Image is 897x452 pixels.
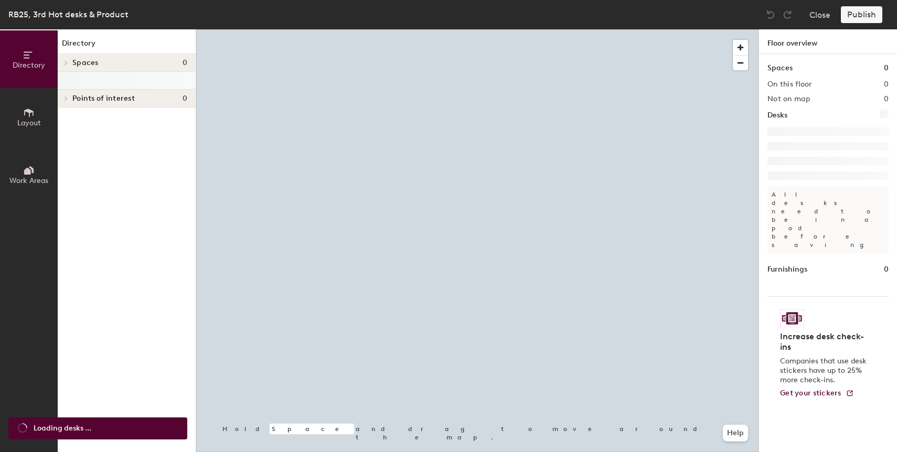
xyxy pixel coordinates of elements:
span: 0 [183,94,187,103]
button: Help [723,425,748,442]
img: Redo [782,9,793,20]
p: All desks need to be in a pod before saving [767,186,889,253]
span: Loading desks ... [34,423,91,434]
h1: Floor overview [759,29,897,54]
h1: 0 [884,62,889,74]
a: Get your stickers [780,389,854,398]
h2: Not on map [767,95,810,103]
span: 0 [183,59,187,67]
p: Companies that use desk stickers have up to 25% more check-ins. [780,357,870,385]
h4: Increase desk check-ins [780,331,870,352]
span: Points of interest [72,94,135,103]
span: Layout [17,119,41,127]
h2: 0 [884,95,889,103]
button: Close [809,6,830,23]
h1: Spaces [767,62,793,74]
span: Spaces [72,59,99,67]
div: RB25, 3rd Hot desks & Product [8,8,129,21]
span: Work Areas [9,176,48,185]
h1: 0 [884,264,889,275]
h2: 0 [884,80,889,89]
span: Directory [13,61,45,70]
h2: On this floor [767,80,812,89]
h1: Furnishings [767,264,807,275]
h1: Directory [58,38,196,54]
img: Undo [765,9,776,20]
h1: Desks [767,110,787,121]
span: Get your stickers [780,389,841,397]
img: Sticker logo [780,309,804,327]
